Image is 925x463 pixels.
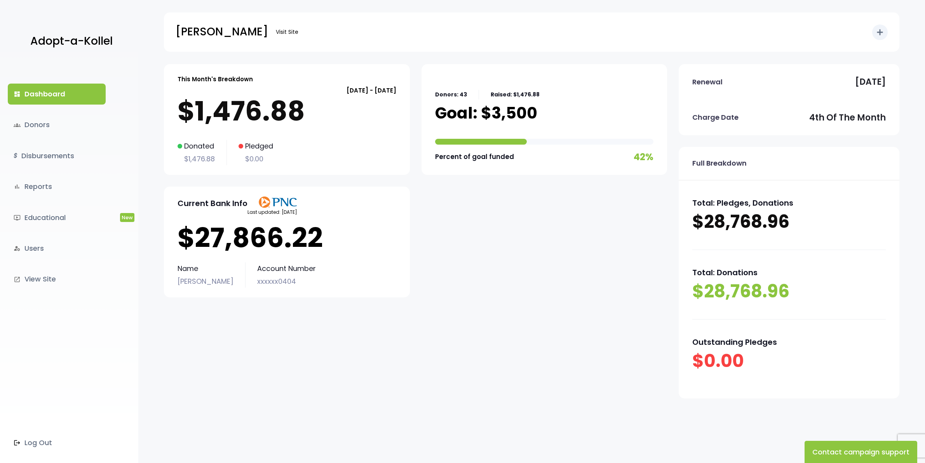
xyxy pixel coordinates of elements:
p: Pledged [239,140,273,152]
p: 4th of the month [809,110,886,126]
p: [PERSON_NAME] [176,22,268,42]
p: [DATE] [855,74,886,90]
a: $Disbursements [8,145,106,166]
p: $28,768.96 [692,210,886,234]
p: 42% [634,149,653,165]
p: xxxxxx0404 [257,275,316,288]
p: $0.00 [692,349,886,373]
a: bar_chartReports [8,176,106,197]
i: dashboard [14,91,21,98]
p: Donors: 43 [435,90,467,100]
a: groupsDonors [8,114,106,135]
button: Contact campaign support [805,441,917,463]
p: $1,476.88 [178,153,215,165]
p: $0.00 [239,153,273,165]
i: add [875,28,885,37]
span: New [120,213,134,222]
p: $28,768.96 [692,280,886,304]
p: Donated [178,140,215,152]
i: launch [14,276,21,283]
p: Renewal [692,76,723,88]
i: manage_accounts [14,245,21,252]
a: dashboardDashboard [8,84,106,105]
p: Account Number [257,262,316,275]
a: Visit Site [272,24,302,40]
p: Outstanding Pledges [692,335,886,349]
a: Adopt-a-Kollel [26,23,113,60]
a: Log Out [8,432,106,453]
p: Full Breakdown [692,157,747,169]
i: $ [14,150,17,162]
p: Adopt-a-Kollel [30,31,113,51]
p: Name [178,262,233,275]
p: Total: Donations [692,266,886,280]
button: add [872,24,888,40]
i: bar_chart [14,183,21,190]
p: [DATE] - [DATE] [178,85,396,96]
a: manage_accountsUsers [8,238,106,259]
p: Percent of goal funded [435,151,514,163]
p: Raised: $1,476.88 [491,90,540,100]
p: Current Bank Info [178,196,247,210]
p: Total: Pledges, Donations [692,196,886,210]
p: Charge Date [692,111,739,124]
a: launchView Site [8,269,106,290]
p: This Month's Breakdown [178,74,253,84]
p: $1,476.88 [178,96,396,127]
p: [PERSON_NAME] [178,275,233,288]
i: ondemand_video [14,214,21,221]
span: groups [14,122,21,129]
p: Goal: $3,500 [435,103,537,123]
img: PNClogo.svg [258,196,297,208]
p: Last updated: [DATE] [247,208,297,217]
p: $27,866.22 [178,222,396,253]
a: ondemand_videoEducationalNew [8,207,106,228]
